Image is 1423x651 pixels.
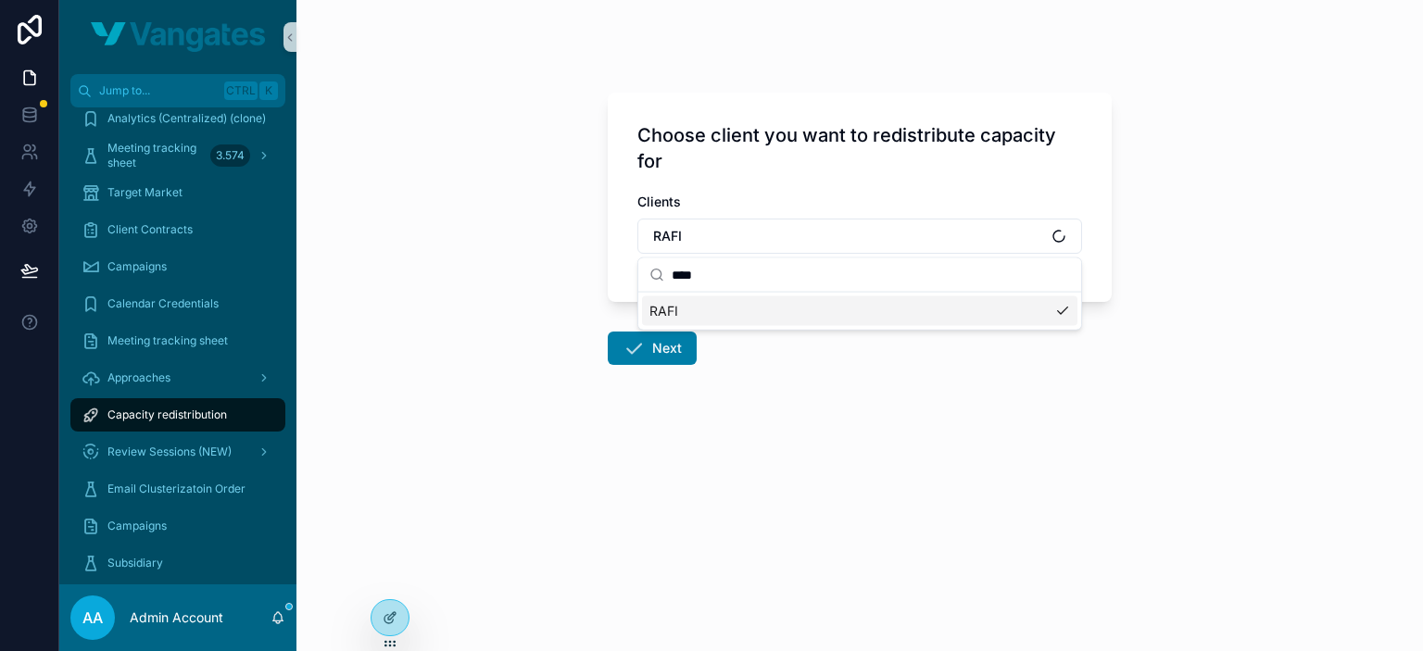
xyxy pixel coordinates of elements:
[107,556,163,570] span: Subsidiary
[99,83,217,98] span: Jump to...
[107,407,227,422] span: Capacity redistribution
[70,324,285,357] a: Meeting tracking sheet
[261,83,276,98] span: K
[107,519,167,533] span: Campaigns
[130,608,223,627] p: Admin Account
[637,194,681,209] span: Clients
[70,176,285,209] a: Target Market
[59,107,296,584] div: scrollable content
[224,81,258,100] span: Ctrl
[70,74,285,107] button: Jump to...CtrlK
[608,332,697,365] button: Next
[107,111,266,126] span: Analytics (Centralized) (clone)
[107,444,232,459] span: Review Sessions (NEW)
[649,302,678,320] span: RAFI
[107,482,246,496] span: Email Clusterizatoin Order
[638,293,1081,330] div: Suggestions
[70,102,285,135] a: Analytics (Centralized) (clone)
[107,370,170,385] span: Approaches
[107,259,167,274] span: Campaigns
[653,227,682,245] span: RAFI
[70,509,285,543] a: Campaigns
[82,607,103,629] span: AA
[70,472,285,506] a: Email Clusterizatoin Order
[107,141,203,170] span: Meeting tracking sheet
[107,222,193,237] span: Client Contracts
[210,144,250,167] div: 3.574
[70,213,285,246] a: Client Contracts
[107,185,183,200] span: Target Market
[70,435,285,469] a: Review Sessions (NEW)
[70,361,285,394] a: Approaches
[70,250,285,283] a: Campaigns
[107,333,228,348] span: Meeting tracking sheet
[70,287,285,320] a: Calendar Credentials
[107,296,219,311] span: Calendar Credentials
[637,219,1082,254] button: Select Button
[70,546,285,580] a: Subsidiary
[91,22,265,52] img: App logo
[70,139,285,172] a: Meeting tracking sheet3.574
[637,122,1082,174] h1: Choose client you want to redistribute capacity for
[70,398,285,432] a: Capacity redistribution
